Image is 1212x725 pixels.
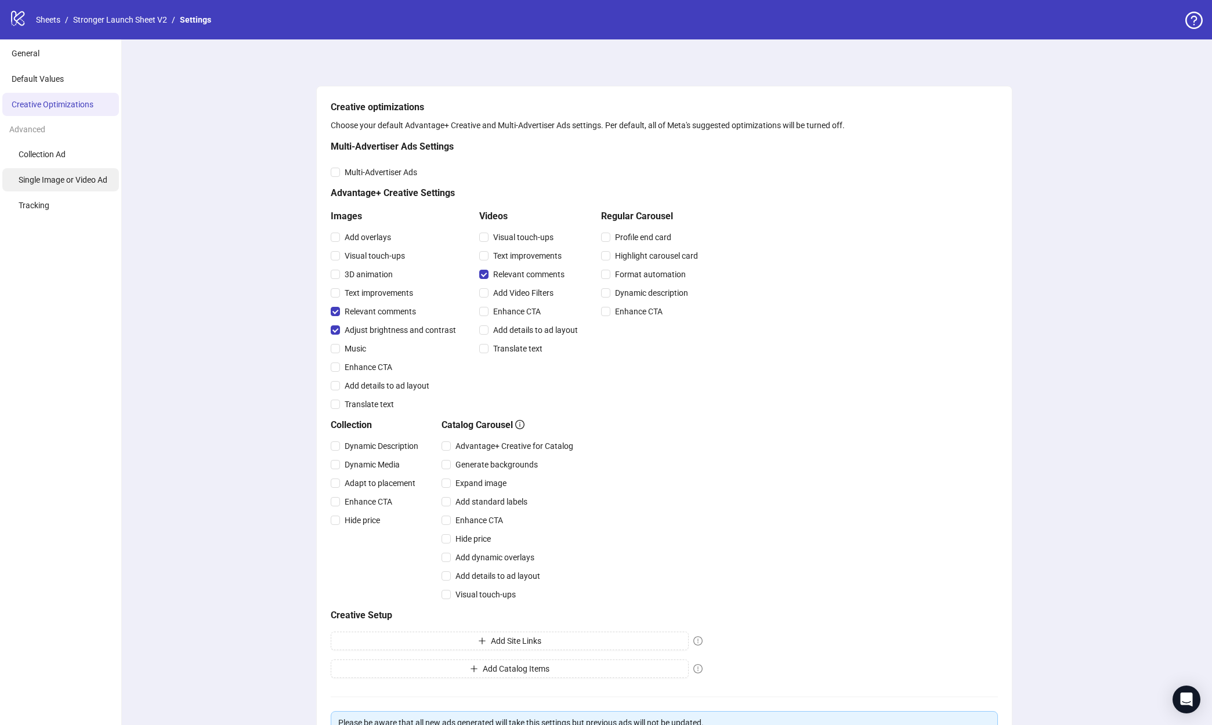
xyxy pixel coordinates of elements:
span: Add standard labels [451,495,532,508]
span: info-circle [515,420,524,429]
span: Add details to ad layout [489,324,583,336]
span: Add overlays [340,231,396,244]
span: Music [340,342,371,355]
span: Creative Optimizations [12,100,93,109]
span: Format automation [610,268,690,281]
h5: Advantage+ Creative Settings [331,186,703,200]
span: Add Video Filters [489,287,558,299]
a: Sheets [34,13,63,26]
span: Text improvements [489,249,566,262]
div: Choose your default Advantage+ Creative and Multi-Advertiser Ads settings. Per default, all of Me... [331,119,998,132]
span: Enhance CTA [340,361,397,374]
h5: Creative Setup [331,608,703,622]
span: 3D animation [340,268,397,281]
button: Add Site Links [331,632,689,650]
span: Enhance CTA [451,514,508,527]
span: exclamation-circle [693,664,703,673]
span: question-circle [1185,12,1203,29]
span: Visual touch-ups [451,588,520,601]
span: Relevant comments [340,305,421,318]
span: Enhance CTA [340,495,397,508]
span: Multi-Advertiser Ads [340,166,422,179]
span: Hide price [451,532,495,545]
span: Add Site Links [491,636,541,646]
span: Default Values [12,74,64,84]
span: Adjust brightness and contrast [340,324,461,336]
span: exclamation-circle [693,636,703,646]
h5: Catalog Carousel [442,418,578,432]
span: Add Catalog Items [483,664,549,673]
span: Tracking [19,201,49,210]
span: plus [478,637,486,645]
span: Dynamic Description [340,440,423,452]
span: Profile end card [610,231,676,244]
span: Add dynamic overlays [451,551,539,564]
h5: Collection [331,418,423,432]
span: Dynamic Media [340,458,404,471]
span: Expand image [451,477,511,490]
li: / [172,13,175,26]
span: Relevant comments [489,268,569,281]
span: Hide price [340,514,385,527]
div: Open Intercom Messenger [1173,686,1200,713]
span: Single Image or Video Ad [19,175,107,184]
a: Settings [178,13,214,26]
span: Visual touch-ups [489,231,558,244]
h5: Images [331,209,461,223]
h5: Creative optimizations [331,100,998,114]
h5: Multi-Advertiser Ads Settings [331,140,703,154]
span: Dynamic description [610,287,693,299]
span: Translate text [340,398,399,411]
span: General [12,49,39,58]
button: Add Catalog Items [331,659,689,678]
span: Translate text [489,342,547,355]
span: Text improvements [340,287,418,299]
li: / [65,13,68,26]
span: Adapt to placement [340,477,420,490]
span: Advantage+ Creative for Catalog [451,440,578,452]
span: Enhance CTA [610,305,667,318]
h5: Videos [479,209,583,223]
span: plus [470,665,478,673]
span: Enhance CTA [489,305,545,318]
h5: Regular Carousel [601,209,703,223]
span: Visual touch-ups [340,249,410,262]
span: Highlight carousel card [610,249,703,262]
a: Stronger Launch Sheet V2 [71,13,169,26]
span: Generate backgrounds [451,458,542,471]
span: Add details to ad layout [340,379,434,392]
span: Add details to ad layout [451,570,545,582]
span: Collection Ad [19,150,66,159]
